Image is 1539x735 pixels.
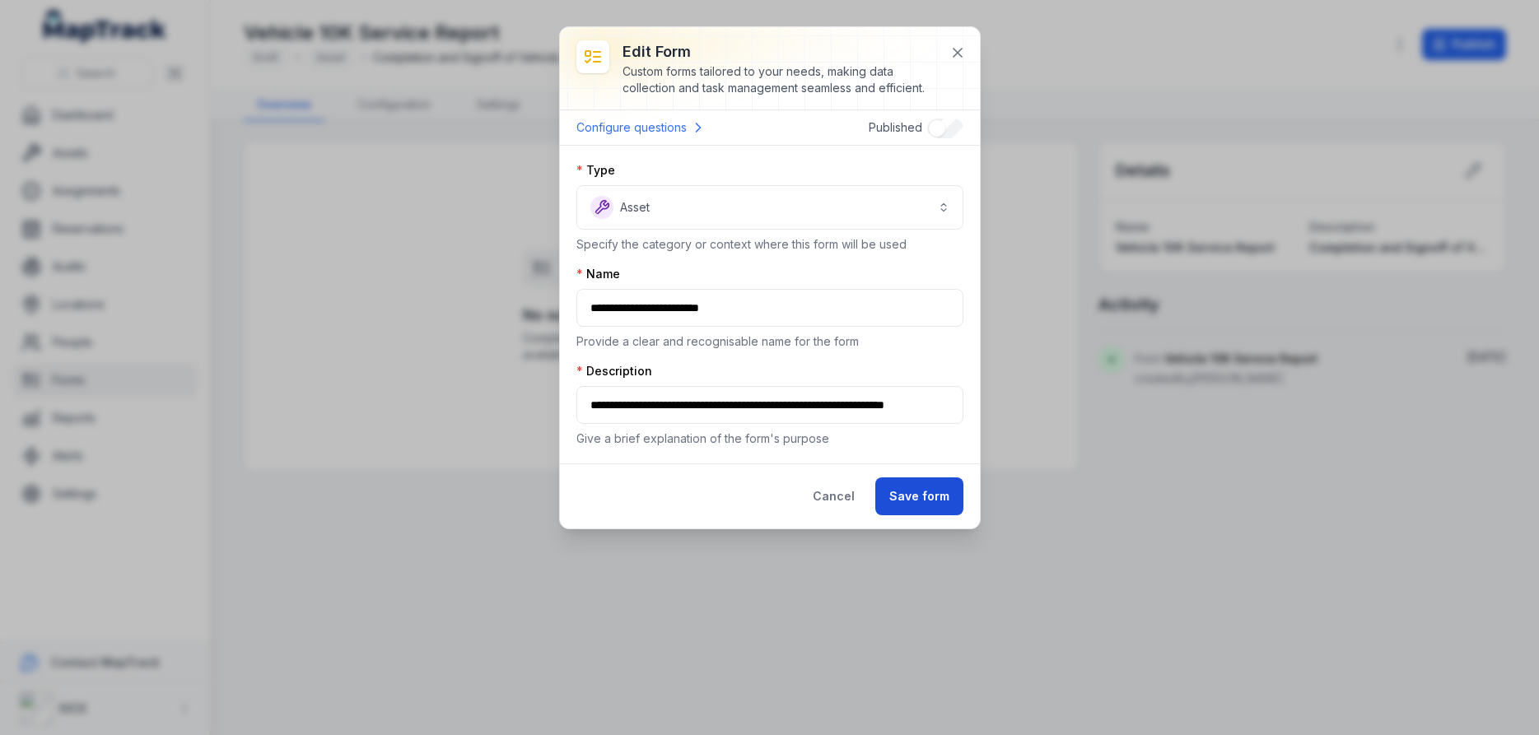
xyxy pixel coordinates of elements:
p: Give a brief explanation of the form's purpose [576,430,963,447]
p: Provide a clear and recognisable name for the form [576,333,963,350]
div: Custom forms tailored to your needs, making data collection and task management seamless and effi... [623,63,937,96]
button: Save form [875,477,963,515]
a: Configure questions [576,117,707,138]
button: Asset [576,185,963,230]
label: Name [576,266,620,282]
label: Description [576,363,652,379]
span: Published [869,120,922,134]
p: Specify the category or context where this form will be used [576,236,963,253]
label: Type [576,162,615,179]
button: Cancel [799,477,869,515]
h3: Edit form [623,40,937,63]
